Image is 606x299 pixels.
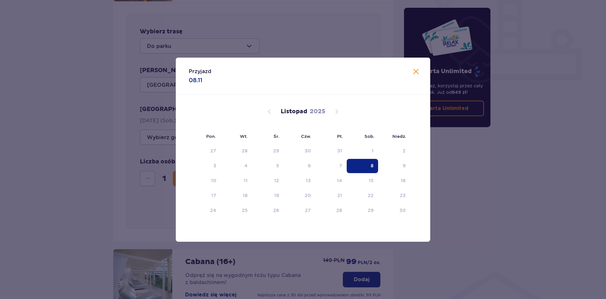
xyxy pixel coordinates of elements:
[274,177,279,184] div: 12
[305,207,311,214] div: 27
[242,148,248,154] div: 28
[371,162,374,169] div: 8
[347,144,378,158] td: Data niedostępna. sobota, 1 listopada 2025
[213,162,216,169] div: 3
[221,144,252,158] td: Data niedostępna. wtorek, 28 października 2025
[310,108,325,116] p: 2025
[347,189,378,203] td: Data niedostępna. sobota, 22 listopada 2025
[378,174,410,188] td: Data niedostępna. niedziela, 16 listopada 2025
[378,159,410,173] td: Data niedostępna. niedziela, 9 listopada 2025
[284,144,316,158] td: Data niedostępna. czwartek, 30 października 2025
[276,162,279,169] div: 5
[189,144,221,158] td: Data niedostępna. poniedziałek, 27 października 2025
[368,192,374,199] div: 22
[315,144,347,158] td: Data niedostępna. piątek, 31 października 2025
[244,177,248,184] div: 11
[315,204,347,218] td: Data niedostępna. piątek, 28 listopada 2025
[252,174,284,188] td: Data niedostępna. środa, 12 listopada 2025
[347,159,378,173] td: Data zaznaczona. sobota, 8 listopada 2025
[305,192,311,199] div: 20
[337,177,342,184] div: 14
[274,134,279,139] small: Śr.
[337,134,343,139] small: Pt.
[347,174,378,188] td: Data niedostępna. sobota, 15 listopada 2025
[252,159,284,173] td: Data niedostępna. środa, 5 listopada 2025
[347,204,378,218] td: Data niedostępna. sobota, 29 listopada 2025
[252,204,284,218] td: Data niedostępna. środa, 26 listopada 2025
[284,174,316,188] td: Data niedostępna. czwartek, 13 listopada 2025
[315,189,347,203] td: Data niedostępna. piątek, 21 listopada 2025
[333,108,341,116] button: Następny miesiąc
[365,134,375,139] small: Sob.
[412,68,420,76] button: Zamknij
[368,207,374,214] div: 29
[189,204,221,218] td: Data niedostępna. poniedziałek, 24 listopada 2025
[284,204,316,218] td: Data niedostępna. czwartek, 27 listopada 2025
[392,134,406,139] small: Niedz.
[337,148,342,154] div: 31
[221,159,252,173] td: Data niedostępna. wtorek, 4 listopada 2025
[189,174,221,188] td: Data niedostępna. poniedziałek, 10 listopada 2025
[221,189,252,203] td: Data niedostępna. wtorek, 18 listopada 2025
[308,162,311,169] div: 6
[372,148,374,154] div: 1
[337,192,342,199] div: 21
[369,177,374,184] div: 15
[252,144,284,158] td: Data niedostępna. środa, 29 października 2025
[301,134,311,139] small: Czw.
[281,108,307,116] p: Listopad
[339,162,342,169] div: 7
[211,192,216,199] div: 17
[378,204,410,218] td: Data niedostępna. niedziela, 30 listopada 2025
[189,76,202,84] p: 08.11
[221,174,252,188] td: Data niedostępna. wtorek, 11 listopada 2025
[252,189,284,203] td: Data niedostępna. środa, 19 listopada 2025
[284,159,316,173] td: Data niedostępna. czwartek, 6 listopada 2025
[399,207,406,214] div: 30
[243,192,248,199] div: 18
[206,134,216,139] small: Pon.
[273,148,279,154] div: 29
[210,148,216,154] div: 27
[306,177,311,184] div: 13
[189,189,221,203] td: Data niedostępna. poniedziałek, 17 listopada 2025
[305,148,311,154] div: 30
[240,134,248,139] small: Wt.
[403,162,406,169] div: 9
[189,68,211,75] p: Przyjazd
[378,144,410,158] td: Data niedostępna. niedziela, 2 listopada 2025
[273,207,279,214] div: 26
[284,189,316,203] td: Data niedostępna. czwartek, 20 listopada 2025
[244,162,248,169] div: 4
[221,204,252,218] td: Data niedostępna. wtorek, 25 listopada 2025
[315,159,347,173] td: Data niedostępna. piątek, 7 listopada 2025
[242,207,248,214] div: 25
[401,177,406,184] div: 16
[378,189,410,203] td: Data niedostępna. niedziela, 23 listopada 2025
[210,207,216,214] div: 24
[400,192,406,199] div: 23
[403,148,406,154] div: 2
[265,108,273,116] button: Poprzedni miesiąc
[336,207,342,214] div: 28
[189,159,221,173] td: Data niedostępna. poniedziałek, 3 listopada 2025
[274,192,279,199] div: 19
[315,174,347,188] td: Data niedostępna. piątek, 14 listopada 2025
[211,177,216,184] div: 10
